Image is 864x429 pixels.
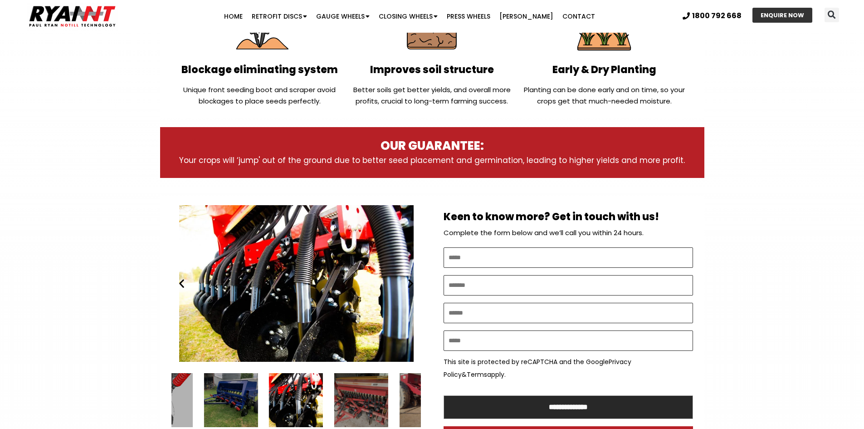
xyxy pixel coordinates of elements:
[171,373,421,427] div: Slides Slides
[444,227,693,239] p: Complete the form below and we’ll call you within 24 hours.
[334,373,388,427] div: 8 / 15
[558,7,600,25] a: Contact
[522,65,686,75] h2: Early & Dry Planting
[171,205,421,362] div: Slides
[495,7,558,25] a: [PERSON_NAME]
[176,278,187,289] div: Previous slide
[444,355,693,381] p: This site is protected by reCAPTCHA and the Google & apply.
[400,373,454,427] div: 9 / 15
[350,65,513,75] h2: Improves soil structure
[522,84,686,107] p: Planting can be done early and on time, so your crops get that much-needed moisture.
[27,2,118,30] img: Ryan NT logo
[167,7,651,25] nav: Menu
[139,373,193,427] div: 5 / 15
[442,7,495,25] a: Press Wheels
[825,8,839,22] div: Search
[178,138,686,154] h3: OUR GUARANTEE:
[171,205,421,362] div: Ryan NT (RFM NT) Ryan Tyne cultivator tine with Disc
[350,84,513,107] p: Better soils get better yields, and overall more profits, crucial to long-term farming success.
[312,7,374,25] a: Gauge Wheels
[178,65,342,75] h2: Blockage eliminating system
[752,8,812,23] a: ENQUIRE NOW
[204,373,258,427] div: 6 / 15
[467,370,487,379] a: Terms
[269,373,323,427] div: Ryan NT (RFM NT) Ryan Tyne cultivator tine with Disc
[269,373,323,427] div: 7 / 15
[178,84,342,107] p: Unique front seeding boot and scraper avoid blockages to place seeds perfectly.
[374,7,442,25] a: Closing Wheels
[171,205,421,362] div: 7 / 15
[761,12,804,18] span: ENQUIRE NOW
[179,155,685,166] span: Your crops will ‘jump' out of the ground due to better seed placement and germination, leading to...
[405,278,416,289] div: Next slide
[247,7,312,25] a: Retrofit Discs
[220,7,247,25] a: Home
[444,212,693,222] h2: Keen to know more? Get in touch with us!
[692,12,742,20] span: 1800 792 668
[683,12,742,20] a: 1800 792 668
